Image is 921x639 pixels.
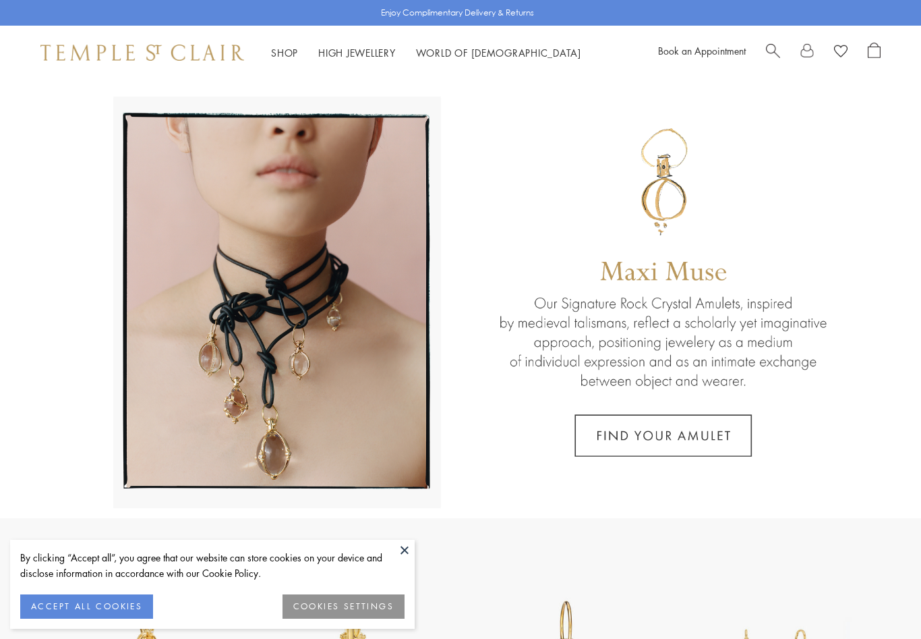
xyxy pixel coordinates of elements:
[271,46,298,59] a: ShopShop
[834,43,848,63] a: View Wishlist
[381,6,534,20] p: Enjoy Complimentary Delivery & Returns
[318,46,396,59] a: High JewelleryHigh Jewellery
[283,594,405,619] button: COOKIES SETTINGS
[658,44,746,57] a: Book an Appointment
[20,550,405,581] div: By clicking “Accept all”, you agree that our website can store cookies on your device and disclos...
[416,46,581,59] a: World of [DEMOGRAPHIC_DATA]World of [DEMOGRAPHIC_DATA]
[271,45,581,61] nav: Main navigation
[868,43,881,63] a: Open Shopping Bag
[766,43,780,63] a: Search
[20,594,153,619] button: ACCEPT ALL COOKIES
[854,576,908,626] iframe: Gorgias live chat messenger
[40,45,244,61] img: Temple St. Clair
